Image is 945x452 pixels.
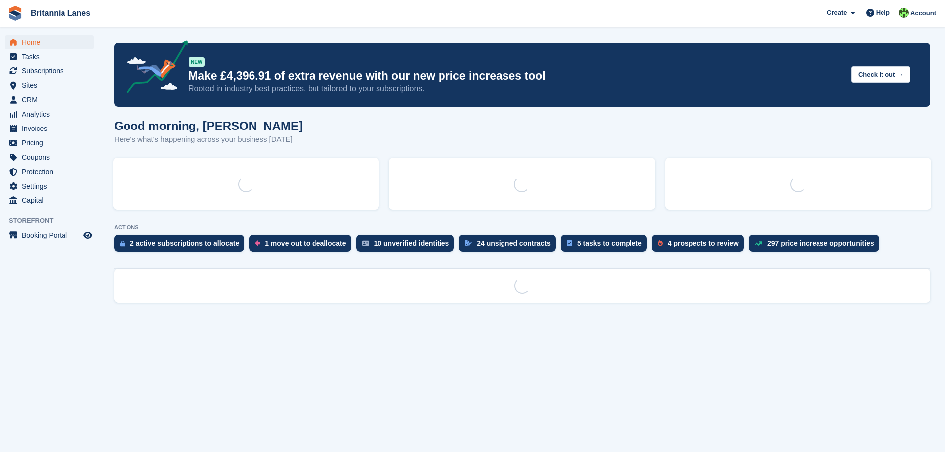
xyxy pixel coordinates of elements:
[652,235,749,257] a: 4 prospects to review
[22,136,81,150] span: Pricing
[827,8,847,18] span: Create
[5,165,94,179] a: menu
[5,179,94,193] a: menu
[5,122,94,135] a: menu
[5,150,94,164] a: menu
[577,239,642,247] div: 5 tasks to complete
[114,119,303,132] h1: Good morning, [PERSON_NAME]
[120,240,125,247] img: active_subscription_to_allocate_icon-d502201f5373d7db506a760aba3b589e785aa758c864c3986d89f69b8ff3...
[114,134,303,145] p: Here's what's happening across your business [DATE]
[189,57,205,67] div: NEW
[5,78,94,92] a: menu
[265,239,346,247] div: 1 move out to deallocate
[5,228,94,242] a: menu
[755,241,762,246] img: price_increase_opportunities-93ffe204e8149a01c8c9dc8f82e8f89637d9d84a8eef4429ea346261dce0b2c0.svg
[22,150,81,164] span: Coupons
[561,235,652,257] a: 5 tasks to complete
[22,228,81,242] span: Booking Portal
[22,50,81,64] span: Tasks
[749,235,884,257] a: 297 price increase opportunities
[22,93,81,107] span: CRM
[567,240,572,246] img: task-75834270c22a3079a89374b754ae025e5fb1db73e45f91037f5363f120a921f8.svg
[119,40,188,97] img: price-adjustments-announcement-icon-8257ccfd72463d97f412b2fc003d46551f7dbcb40ab6d574587a9cd5c0d94...
[910,8,936,18] span: Account
[130,239,239,247] div: 2 active subscriptions to allocate
[22,107,81,121] span: Analytics
[876,8,890,18] span: Help
[465,240,472,246] img: contract_signature_icon-13c848040528278c33f63329250d36e43548de30e8caae1d1a13099fd9432cc5.svg
[362,240,369,246] img: verify_identity-adf6edd0f0f0b5bbfe63781bf79b02c33cf7c696d77639b501bdc392416b5a36.svg
[851,66,910,83] button: Check it out →
[668,239,739,247] div: 4 prospects to review
[22,122,81,135] span: Invoices
[5,50,94,64] a: menu
[22,179,81,193] span: Settings
[5,64,94,78] a: menu
[5,107,94,121] a: menu
[374,239,449,247] div: 10 unverified identities
[658,240,663,246] img: prospect-51fa495bee0391a8d652442698ab0144808aea92771e9ea1ae160a38d050c398.svg
[5,194,94,207] a: menu
[114,224,930,231] p: ACTIONS
[8,6,23,21] img: stora-icon-8386f47178a22dfd0bd8f6a31ec36ba5ce8667c1dd55bd0f319d3a0aa187defe.svg
[255,240,260,246] img: move_outs_to_deallocate_icon-f764333ba52eb49d3ac5e1228854f67142a1ed5810a6f6cc68b1a99e826820c5.svg
[249,235,356,257] a: 1 move out to deallocate
[189,83,843,94] p: Rooted in industry best practices, but tailored to your subscriptions.
[459,235,561,257] a: 24 unsigned contracts
[5,136,94,150] a: menu
[356,235,459,257] a: 10 unverified identities
[767,239,874,247] div: 297 price increase opportunities
[5,35,94,49] a: menu
[477,239,551,247] div: 24 unsigned contracts
[189,69,843,83] p: Make £4,396.91 of extra revenue with our new price increases tool
[27,5,94,21] a: Britannia Lanes
[899,8,909,18] img: Robert Parr
[22,165,81,179] span: Protection
[5,93,94,107] a: menu
[114,235,249,257] a: 2 active subscriptions to allocate
[22,35,81,49] span: Home
[82,229,94,241] a: Preview store
[22,64,81,78] span: Subscriptions
[22,194,81,207] span: Capital
[22,78,81,92] span: Sites
[9,216,99,226] span: Storefront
